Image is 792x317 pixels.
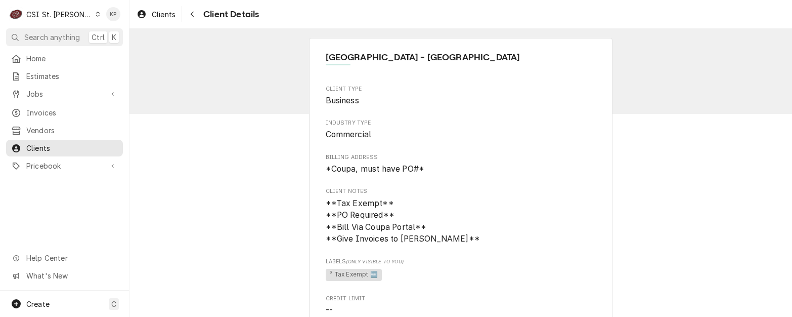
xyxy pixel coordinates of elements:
div: Client Information [326,51,596,72]
a: Estimates [6,68,123,85]
span: Commercial [326,130,372,139]
a: Go to What's New [6,267,123,284]
a: Invoices [6,104,123,121]
a: Go to Jobs [6,86,123,102]
a: Clients [6,140,123,156]
div: CSI St. [PERSON_NAME] [26,9,92,20]
span: Client Type [326,85,596,93]
div: Industry Type [326,119,596,141]
div: KP [106,7,120,21]
div: Kym Parson's Avatar [106,7,120,21]
button: Navigate back [184,6,200,22]
span: [object Object] [326,267,596,283]
span: Create [26,300,50,308]
span: Billing Address [326,163,596,175]
span: Clients [152,9,175,20]
span: ³ Tax Exempt 🆓 [326,269,382,281]
span: Jobs [26,89,103,99]
div: Credit Limit [326,295,596,316]
span: Billing Address [326,153,596,162]
a: Go to Pricebook [6,157,123,174]
a: Clients [133,6,180,23]
div: Client Notes [326,187,596,245]
span: (Only Visible to You) [346,259,403,264]
span: Estimates [26,71,118,82]
div: C [9,7,23,21]
span: Help Center [26,253,117,263]
span: Search anything [24,32,80,43]
span: Client Details [200,8,259,21]
a: Vendors [6,122,123,139]
div: Client Type [326,85,596,107]
span: Client Notes [326,197,596,246]
a: Home [6,50,123,67]
span: Home [26,53,118,64]
div: CSI St. Louis's Avatar [9,7,23,21]
span: What's New [26,270,117,281]
span: K [112,32,116,43]
span: Name [326,51,596,64]
span: Clients [26,143,118,153]
span: -- [326,305,333,315]
span: Credit Limit [326,295,596,303]
a: Go to Help Center [6,250,123,266]
span: Client Notes [326,187,596,195]
span: C [111,299,116,309]
button: Search anythingCtrlK [6,28,123,46]
span: Credit Limit [326,304,596,316]
span: Ctrl [92,32,105,43]
span: Invoices [26,107,118,118]
span: Vendors [26,125,118,136]
span: Industry Type [326,119,596,127]
span: Business [326,96,359,105]
div: Billing Address [326,153,596,175]
span: Client Type [326,95,596,107]
span: *Coupa, must have PO#* [326,164,425,174]
span: **Tax Exempt** **PO Required** **Bill Via Coupa Portal** **Give Invoices to [PERSON_NAME]** [326,199,480,244]
span: Industry Type [326,129,596,141]
span: Labels [326,258,596,266]
span: Pricebook [26,161,103,171]
div: [object Object] [326,258,596,283]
